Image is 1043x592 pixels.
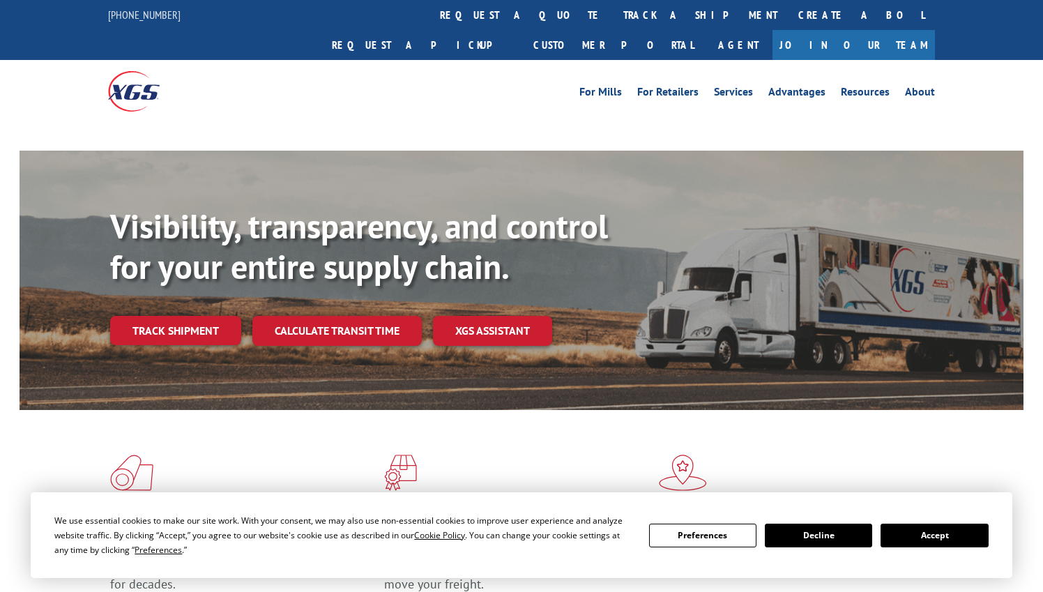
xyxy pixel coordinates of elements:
a: For Retailers [637,86,699,102]
a: For Mills [579,86,622,102]
a: Agent [704,30,772,60]
button: Accept [881,524,988,547]
img: xgs-icon-focused-on-flooring-red [384,455,417,491]
a: Calculate transit time [252,316,422,346]
a: [PHONE_NUMBER] [108,8,181,22]
div: Cookie Consent Prompt [31,492,1012,578]
a: Request a pickup [321,30,523,60]
span: Cookie Policy [414,529,465,541]
a: Track shipment [110,316,241,345]
div: We use essential cookies to make our site work. With your consent, we may also use non-essential ... [54,513,632,557]
span: Preferences [135,544,182,556]
b: Visibility, transparency, and control for your entire supply chain. [110,204,608,288]
img: xgs-icon-total-supply-chain-intelligence-red [110,455,153,491]
a: Advantages [768,86,825,102]
a: Join Our Team [772,30,935,60]
a: XGS ASSISTANT [433,316,552,346]
img: xgs-icon-flagship-distribution-model-red [659,455,707,491]
a: Services [714,86,753,102]
a: About [905,86,935,102]
a: Customer Portal [523,30,704,60]
button: Decline [765,524,872,547]
button: Preferences [649,524,756,547]
a: Resources [841,86,890,102]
